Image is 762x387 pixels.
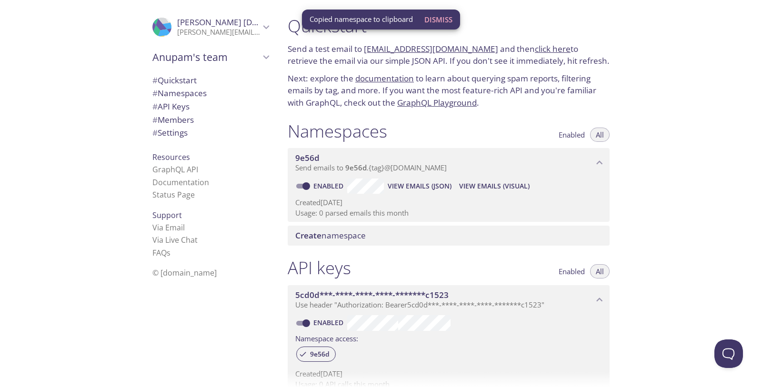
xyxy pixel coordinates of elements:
div: Anupam's team [145,45,276,69]
h1: Quickstart [288,15,610,37]
p: [PERSON_NAME][EMAIL_ADDRESS][DOMAIN_NAME] [177,28,260,37]
span: Support [152,210,182,220]
p: Send a test email to and then to retrieve the email via our simple JSON API. If you don't see it ... [288,43,610,67]
button: Enabled [553,128,591,142]
h1: Namespaces [288,120,387,142]
span: Create [295,230,321,241]
div: 9e56d [296,347,336,362]
div: Anupam Krishna [145,11,276,43]
button: Dismiss [421,10,456,29]
div: Create namespace [288,226,610,246]
a: GraphQL Playground [397,97,477,108]
button: View Emails (Visual) [455,179,533,194]
span: View Emails (Visual) [459,180,530,192]
p: Next: explore the to learn about querying spam reports, filtering emails by tag, and more. If you... [288,72,610,109]
span: Members [152,114,194,125]
button: All [590,128,610,142]
label: Namespace access: [295,331,358,345]
span: Dismiss [424,13,452,26]
p: Created [DATE] [295,198,602,208]
span: # [152,88,158,99]
span: [PERSON_NAME] [DEMOGRAPHIC_DATA] [177,17,332,28]
div: Team Settings [145,126,276,139]
span: s [167,248,170,258]
a: click here [535,43,571,54]
a: Documentation [152,177,209,188]
span: View Emails (JSON) [388,180,451,192]
span: Settings [152,127,188,138]
a: FAQ [152,248,170,258]
a: documentation [355,73,414,84]
div: 9e56d namespace [288,148,610,178]
span: # [152,114,158,125]
span: Resources [152,152,190,162]
button: All [590,264,610,278]
span: Copied namespace to clipboard [310,14,413,24]
p: Created [DATE] [295,369,602,379]
span: namespace [295,230,366,241]
a: Via Live Chat [152,235,198,245]
div: Members [145,113,276,127]
span: # [152,127,158,138]
span: # [152,75,158,86]
a: [EMAIL_ADDRESS][DOMAIN_NAME] [364,43,498,54]
div: Quickstart [145,74,276,87]
div: API Keys [145,100,276,113]
span: © [DOMAIN_NAME] [152,268,217,278]
button: View Emails (JSON) [384,179,455,194]
span: Anupam's team [152,50,260,64]
span: 9e56d [304,350,335,358]
span: Send emails to . {tag} @[DOMAIN_NAME] [295,163,447,172]
a: Enabled [312,318,347,327]
iframe: Help Scout Beacon - Open [714,339,743,368]
span: 9e56d [345,163,367,172]
a: Status Page [152,189,195,200]
a: Via Email [152,222,185,233]
p: Usage: 0 parsed emails this month [295,208,602,218]
span: # [152,101,158,112]
span: API Keys [152,101,190,112]
a: GraphQL API [152,164,198,175]
button: Enabled [553,264,591,278]
h1: API keys [288,257,351,278]
div: Namespaces [145,87,276,100]
span: Quickstart [152,75,197,86]
span: 9e56d [295,152,320,163]
span: Namespaces [152,88,207,99]
a: Enabled [312,181,347,190]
